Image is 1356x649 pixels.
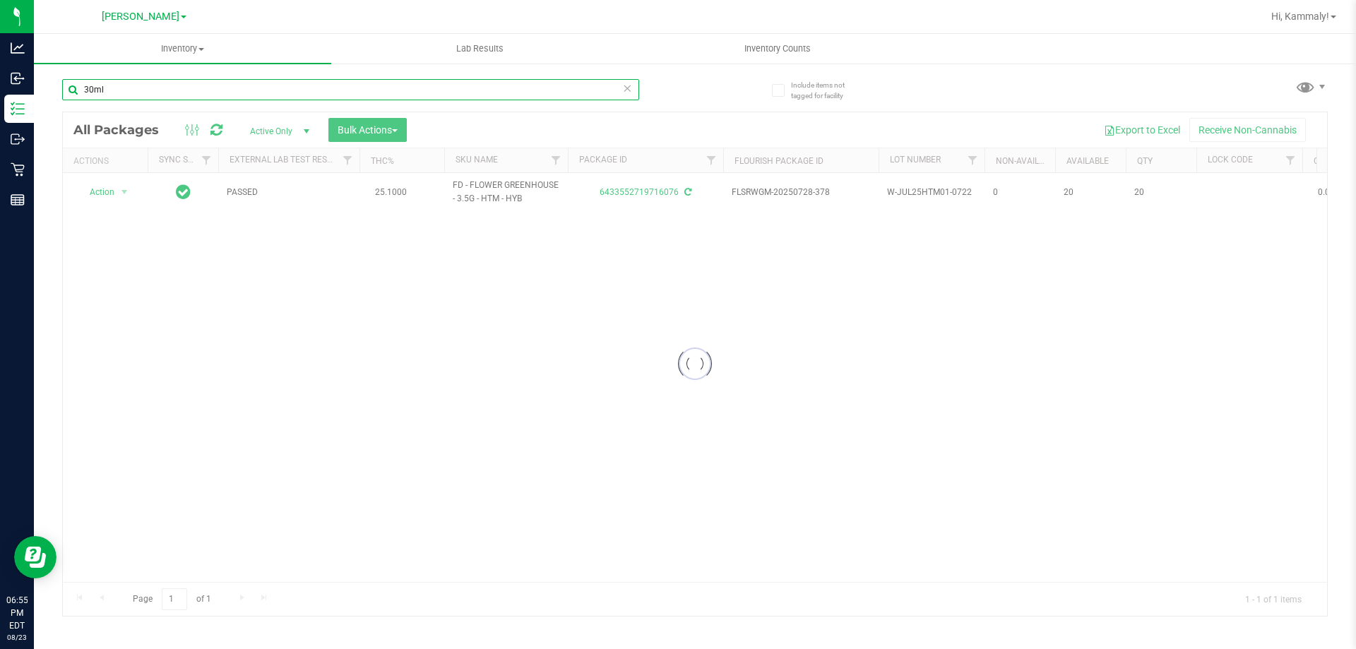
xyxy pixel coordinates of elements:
[11,132,25,146] inline-svg: Outbound
[791,80,862,101] span: Include items not tagged for facility
[11,162,25,177] inline-svg: Retail
[11,41,25,55] inline-svg: Analytics
[725,42,830,55] span: Inventory Counts
[1271,11,1329,22] span: Hi, Kammaly!
[6,594,28,632] p: 06:55 PM EDT
[11,102,25,116] inline-svg: Inventory
[34,34,331,64] a: Inventory
[102,11,179,23] span: [PERSON_NAME]
[34,42,331,55] span: Inventory
[622,79,632,97] span: Clear
[331,34,629,64] a: Lab Results
[14,536,56,578] iframe: Resource center
[6,632,28,643] p: 08/23
[11,193,25,207] inline-svg: Reports
[62,79,639,100] input: Search Package ID, Item Name, SKU, Lot or Part Number...
[11,71,25,85] inline-svg: Inbound
[437,42,523,55] span: Lab Results
[629,34,926,64] a: Inventory Counts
